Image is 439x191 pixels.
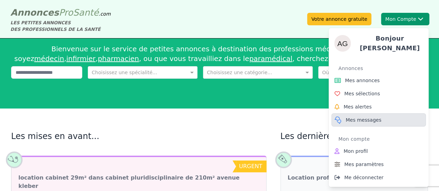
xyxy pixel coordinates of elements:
[239,163,262,170] span: urgent
[381,13,429,25] button: Mon CompteAmélieBonjour [PERSON_NAME]AnnoncesMes annoncesMes sélectionsMes alertesMes messagesMon...
[344,90,380,97] span: Mes sélections
[66,54,95,63] a: infirmier
[99,11,110,17] span: .com
[59,7,73,18] span: Pro
[10,7,59,18] span: Annonces
[338,63,426,74] div: Annonces
[331,171,426,184] a: Me déconnecter
[18,174,259,190] a: location cabinet 29m² dans cabinet pluridisciplinaire de 210m² avenue kleber
[345,77,380,84] span: Mes annonces
[288,174,399,182] a: Location professionnel paramedical
[73,7,99,18] span: Santé
[331,74,426,87] a: Mes annonces
[331,113,426,127] a: Mes messages
[331,158,426,171] a: Mes paramètres
[356,34,423,53] h4: Bonjour [PERSON_NAME]
[11,41,428,66] div: Bienvenue sur le service de petites annonces à destination des professions médicales. Que vous so...
[307,13,371,25] a: Votre annonce gratuite
[344,161,383,168] span: Mes paramètres
[11,131,267,142] h2: Les mises en avant...
[98,54,139,63] a: pharmacien
[249,54,292,63] a: paramédical
[10,7,111,18] a: AnnoncesProSanté.com
[34,54,64,63] a: médecin
[331,100,426,113] a: Mes alertes
[280,131,428,142] h2: Les dernières annonces...
[344,148,368,155] span: Mon profil
[344,174,383,181] span: Me déconnecter
[344,103,372,110] span: Mes alertes
[10,19,111,33] div: LES PETITES ANNONCES DES PROFESSIONNELS DE LA SANTÉ
[338,133,426,145] div: Mon compte
[331,145,426,158] a: Mon profil
[346,116,381,123] span: Mes messages
[331,87,426,100] a: Mes sélections
[11,81,428,88] div: Affiner la recherche...
[334,35,351,52] img: Amélie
